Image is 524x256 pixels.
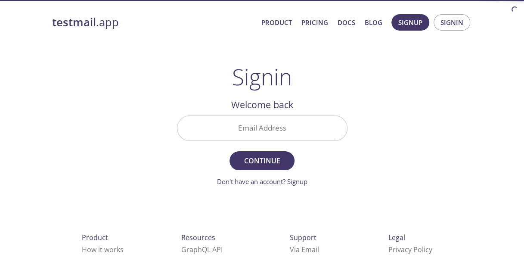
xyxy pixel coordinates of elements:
button: Continue [229,151,294,170]
h1: Signin [232,64,292,90]
a: Product [261,17,292,28]
button: Signup [391,14,429,31]
a: Blog [365,17,382,28]
a: Pricing [301,17,328,28]
h2: Welcome back [177,97,347,112]
span: Support [290,233,316,242]
span: Continue [239,155,285,167]
a: Don't have an account? Signup [217,177,307,186]
a: How it works [82,245,124,254]
strong: testmail [52,15,96,30]
span: Signup [398,17,422,28]
a: GraphQL API [181,245,223,254]
a: testmail.app [52,15,254,30]
a: Privacy Policy [388,245,432,254]
a: Docs [338,17,355,28]
a: Via Email [290,245,319,254]
span: Signin [440,17,463,28]
button: Signin [434,14,470,31]
span: Product [82,233,108,242]
span: Legal [388,233,405,242]
span: Resources [181,233,215,242]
